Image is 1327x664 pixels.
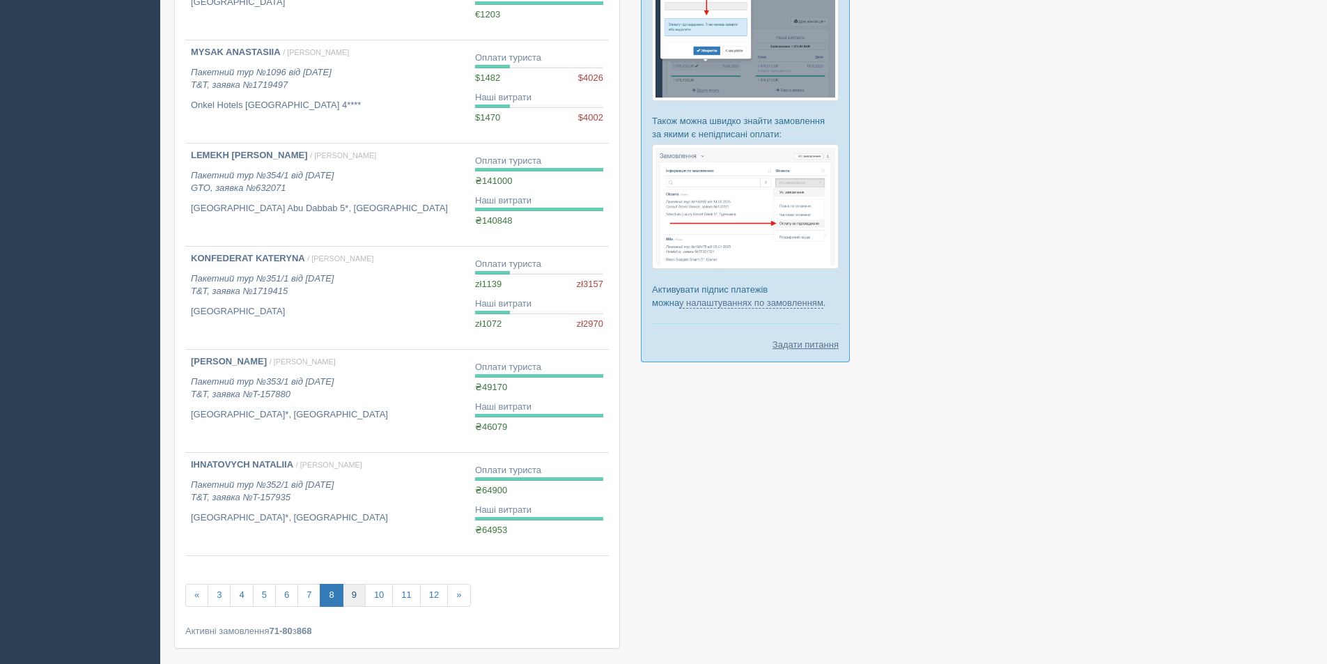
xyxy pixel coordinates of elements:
[185,144,470,246] a: LEMEKH [PERSON_NAME] / [PERSON_NAME] Пакетний тур №354/1 від [DATE]GTO, заявка №632071 [GEOGRAPHI...
[652,283,839,309] p: Активувати підпис платежів можна .
[320,584,343,607] a: 8
[191,376,334,400] i: Пакетний тур №353/1 від [DATE] T&T, заявка №T-157880
[270,357,336,366] span: / [PERSON_NAME]
[475,176,512,186] span: ₴141000
[475,464,603,477] div: Оплати туриста
[191,408,464,422] p: [GEOGRAPHIC_DATA]*, [GEOGRAPHIC_DATA]
[191,273,334,297] i: Пакетний тур №351/1 від [DATE] T&T, заявка №1719415
[577,318,603,331] span: zł2970
[270,626,293,636] b: 71-80
[475,525,507,535] span: ₴64953
[191,511,464,525] p: [GEOGRAPHIC_DATA]*, [GEOGRAPHIC_DATA]
[191,99,464,112] p: Onkel Hotels [GEOGRAPHIC_DATA] 4****
[310,151,376,160] span: / [PERSON_NAME]
[475,361,603,374] div: Оплати туриста
[475,9,500,20] span: €1203
[475,52,603,65] div: Оплати туриста
[191,479,334,503] i: Пакетний тур №352/1 від [DATE] T&T, заявка №T-157935
[652,144,839,269] img: %D0%BF%D1%96%D0%B4%D1%82%D0%B2%D0%B5%D1%80%D0%B4%D0%B6%D0%B5%D0%BD%D0%BD%D1%8F-%D0%BE%D0%BF%D0%BB...
[475,72,500,83] span: $1482
[191,67,332,91] i: Пакетний тур №1096 від [DATE] T&T, заявка №1719497
[191,253,305,263] b: KONFEDERAT KATERYNA
[208,584,231,607] a: 3
[475,318,502,329] span: zł1072
[191,170,334,194] i: Пакетний тур №354/1 від [DATE] GTO, заявка №632071
[475,258,603,271] div: Оплати туриста
[475,298,603,311] div: Наші витрати
[230,584,253,607] a: 4
[447,584,470,607] a: »
[191,47,281,57] b: MYSAK ANASTASIIA
[679,298,823,309] a: у налаштуваннях по замовленням
[475,155,603,168] div: Оплати туриста
[578,111,603,125] span: $4002
[475,485,507,495] span: ₴64900
[296,461,362,469] span: / [PERSON_NAME]
[578,72,603,85] span: $4026
[475,504,603,517] div: Наші витрати
[420,584,448,607] a: 12
[475,91,603,105] div: Наші витрати
[191,150,308,160] b: LEMEKH [PERSON_NAME]
[475,194,603,208] div: Наші витрати
[185,584,208,607] a: «
[652,114,839,141] p: Також можна швидко знайти замовлення за якими є непідписані оплати:
[475,422,507,432] span: ₴46079
[191,305,464,318] p: [GEOGRAPHIC_DATA]
[365,584,393,607] a: 10
[773,338,839,351] a: Задати питання
[185,350,470,452] a: [PERSON_NAME] / [PERSON_NAME] Пакетний тур №353/1 від [DATE]T&T, заявка №T-157880 [GEOGRAPHIC_DAT...
[297,584,320,607] a: 7
[185,40,470,143] a: MYSAK ANASTASIIA / [PERSON_NAME] Пакетний тур №1096 від [DATE]T&T, заявка №1719497 Onkel Hotels [...
[475,382,507,392] span: ₴49170
[191,356,267,366] b: [PERSON_NAME]
[185,453,470,555] a: IHNATOVYCH NATALIIA / [PERSON_NAME] Пакетний тур №352/1 від [DATE]T&T, заявка №T-157935 [GEOGRAPH...
[283,48,349,56] span: / [PERSON_NAME]
[297,626,312,636] b: 868
[185,624,609,638] div: Активні замовлення з
[475,215,512,226] span: ₴140848
[475,279,502,289] span: zł1139
[275,584,298,607] a: 6
[343,584,366,607] a: 9
[475,401,603,414] div: Наші витрати
[392,584,420,607] a: 11
[475,112,500,123] span: $1470
[191,202,464,215] p: [GEOGRAPHIC_DATA] Abu Dabbab 5*, [GEOGRAPHIC_DATA]
[253,584,276,607] a: 5
[185,247,470,349] a: KONFEDERAT KATERYNA / [PERSON_NAME] Пакетний тур №351/1 від [DATE]T&T, заявка №1719415 [GEOGRAPHI...
[577,278,603,291] span: zł3157
[191,459,293,470] b: IHNATOVYCH NATALIIA
[307,254,373,263] span: / [PERSON_NAME]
